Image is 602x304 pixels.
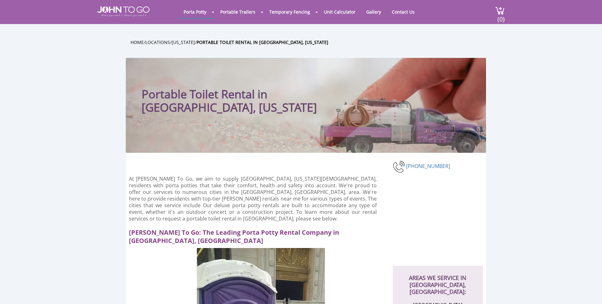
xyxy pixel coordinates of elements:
[387,6,419,18] a: Contact Us
[97,6,149,16] img: JOHN to go
[197,39,328,45] a: Portable Toilet Rental in [GEOGRAPHIC_DATA], [US_STATE]
[142,71,345,114] h1: Portable Toilet Rental in [GEOGRAPHIC_DATA], [US_STATE]
[319,6,360,18] a: Unit Calculator
[172,39,195,45] a: [US_STATE]
[179,6,211,18] a: Porta Potty
[145,39,170,45] a: Locations
[495,6,505,15] img: cart a
[129,176,377,222] p: At [PERSON_NAME] To Go, we aim to supply [GEOGRAPHIC_DATA], [US_STATE][DEMOGRAPHIC_DATA], residen...
[312,94,483,153] img: Truck
[131,39,491,46] ul: / / /
[393,160,406,174] img: phone-number
[216,6,260,18] a: Portable Trailers
[129,225,382,245] h2: [PERSON_NAME] To Go: The Leading Porta Potty Rental Company in [GEOGRAPHIC_DATA], [GEOGRAPHIC_DATA]
[131,39,144,45] a: Home
[399,266,477,295] h2: AREAS WE SERVICE IN [GEOGRAPHIC_DATA], [GEOGRAPHIC_DATA]:
[265,6,315,18] a: Temporary Fencing
[406,163,450,170] a: [PHONE_NUMBER]
[497,10,505,23] span: (0)
[362,6,386,18] a: Gallery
